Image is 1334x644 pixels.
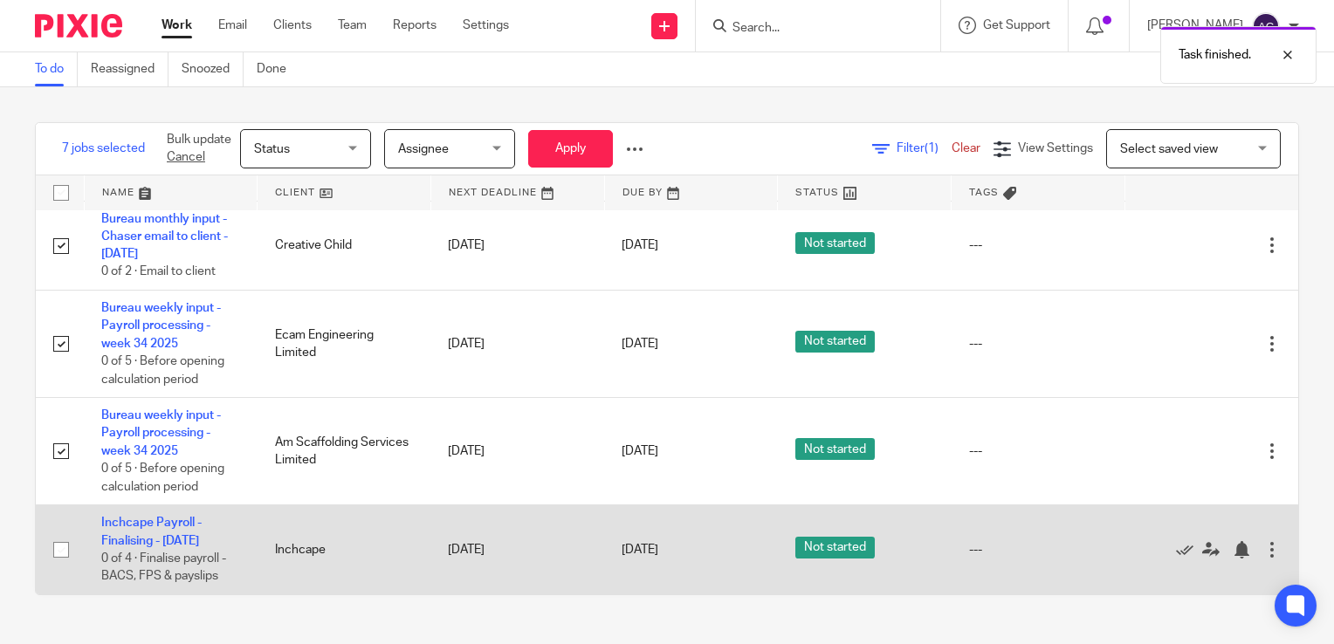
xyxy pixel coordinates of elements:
div: --- [969,442,1108,460]
a: Bureau weekly input - Payroll processing - week 34 2025 [101,409,221,457]
a: Done [257,52,299,86]
td: [DATE] [430,291,604,398]
span: 0 of 5 · Before opening calculation period [101,462,224,493]
span: Select saved view [1120,143,1218,155]
span: [DATE] [622,338,658,350]
span: Not started [795,537,875,558]
span: Not started [795,331,875,353]
td: Ecam Engineering Limited [258,291,431,398]
a: Clients [273,17,312,34]
a: Clear [952,142,980,154]
div: --- [969,335,1108,353]
td: [DATE] [430,201,604,291]
a: Reports [393,17,437,34]
td: Creative Child [258,201,431,291]
div: --- [969,236,1108,254]
a: Email [218,17,247,34]
span: Tags [969,188,999,197]
span: Assignee [398,143,449,155]
span: 0 of 4 · Finalise payroll - BACS, FPS & payslips [101,552,226,583]
p: Task finished. [1179,46,1251,64]
span: [DATE] [622,239,658,251]
p: Bulk update [167,131,231,167]
a: Snoozed [182,52,244,86]
div: --- [969,541,1108,558]
img: svg%3E [1252,12,1280,40]
span: [DATE] [622,544,658,556]
span: 0 of 5 · Before opening calculation period [101,355,224,386]
span: [DATE] [622,445,658,457]
td: Am Scaffolding Services Limited [258,398,431,505]
a: Work [162,17,192,34]
a: To do [35,52,78,86]
span: 0 of 2 · Email to client [101,266,216,278]
a: Settings [463,17,509,34]
a: Cancel [167,151,205,163]
button: Apply [528,130,613,168]
span: View Settings [1018,142,1093,154]
td: [DATE] [430,398,604,505]
span: Status [254,143,290,155]
span: Not started [795,232,875,254]
td: Inchcape [258,505,431,594]
span: Filter [897,142,952,154]
a: Mark as done [1176,541,1202,558]
a: Bureau monthly input - Chaser email to client - [DATE] [101,213,228,261]
a: Team [338,17,367,34]
td: [DATE] [430,505,604,594]
span: (1) [925,142,939,154]
span: 7 jobs selected [62,140,145,157]
a: Inchcape Payroll - Finalising - [DATE] [101,517,202,546]
span: Not started [795,438,875,460]
a: Reassigned [91,52,168,86]
img: Pixie [35,14,122,38]
a: Bureau weekly input - Payroll processing - week 34 2025 [101,302,221,350]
